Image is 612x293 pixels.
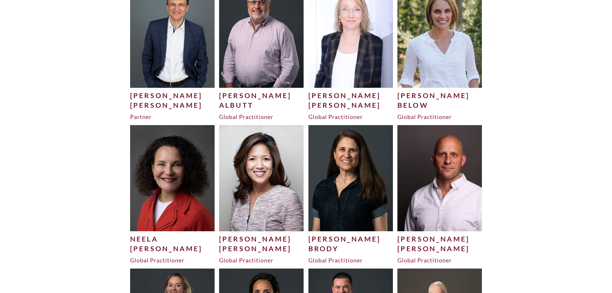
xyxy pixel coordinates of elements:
img: Jenn-Bevan-500x625.jpg [219,125,304,231]
a: [PERSON_NAME][PERSON_NAME]Global Practitioner [397,125,482,264]
img: Jason-Burby-500x625.jpg [397,125,482,231]
a: [PERSON_NAME]BrodyGlobal Practitioner [308,125,393,264]
div: Global Practitioner [308,256,393,264]
div: [PERSON_NAME] [219,234,304,244]
div: [PERSON_NAME] [130,244,215,253]
div: [PERSON_NAME] [130,91,215,100]
div: Partner [130,113,215,121]
div: [PERSON_NAME] [308,234,393,244]
div: Albutt [219,100,304,110]
div: [PERSON_NAME] [308,100,393,110]
div: [PERSON_NAME] [397,244,482,253]
div: [PERSON_NAME] [397,234,482,244]
div: [PERSON_NAME] [308,91,393,100]
img: Neela-2-500x625.png [130,125,215,231]
div: Global Practitioner [219,256,304,264]
a: Neela[PERSON_NAME]Global Practitioner [130,125,215,264]
div: Neela [130,234,215,244]
div: Global Practitioner [219,113,304,121]
div: [PERSON_NAME] [219,91,304,100]
div: Brody [308,244,393,253]
div: [PERSON_NAME] [219,244,304,253]
img: Michelle-Brody-cropped-Exetor-photo-500x625.jpeg [308,125,393,231]
div: [PERSON_NAME] [397,91,482,100]
div: Global Practitioner [397,256,482,264]
div: [PERSON_NAME] [130,100,215,110]
a: [PERSON_NAME][PERSON_NAME]Global Practitioner [219,125,304,264]
div: Global Practitioner [130,256,215,264]
div: Global Practitioner [308,113,393,121]
div: Below [397,100,482,110]
div: Global Practitioner [397,113,482,121]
